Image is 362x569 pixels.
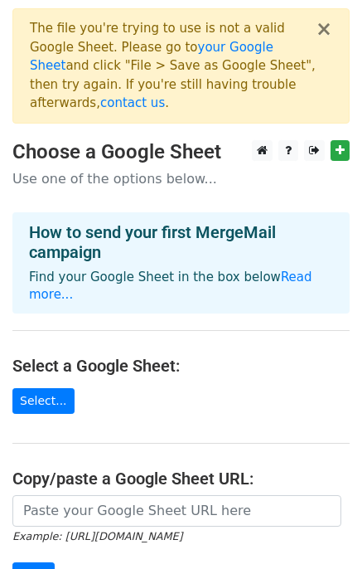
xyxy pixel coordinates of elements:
h4: How to send your first MergeMail campaign [29,222,333,262]
p: Use one of the options below... [12,170,350,187]
p: Find your Google Sheet in the box below [29,269,333,304]
small: Example: [URL][DOMAIN_NAME] [12,530,182,542]
button: × [316,19,332,39]
a: Read more... [29,270,312,302]
h4: Select a Google Sheet: [12,356,350,376]
a: contact us [100,95,165,110]
h3: Choose a Google Sheet [12,140,350,164]
div: The file you're trying to use is not a valid Google Sheet. Please go to and click "File > Save as... [30,19,316,113]
h4: Copy/paste a Google Sheet URL: [12,469,350,489]
a: Select... [12,388,75,414]
input: Paste your Google Sheet URL here [12,495,341,527]
a: your Google Sheet [30,40,273,74]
